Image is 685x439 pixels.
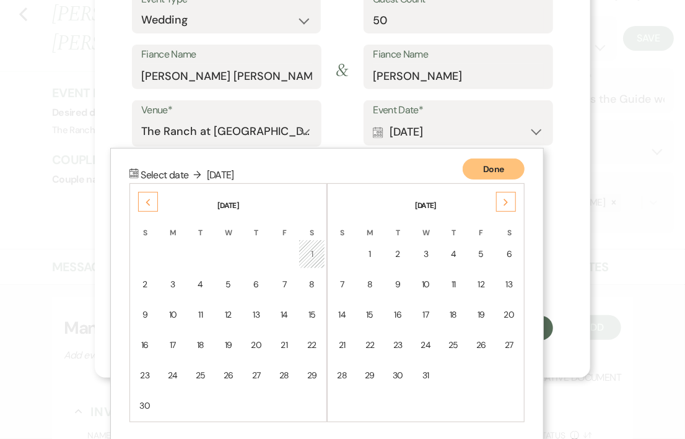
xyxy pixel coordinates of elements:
div: 29 [365,369,375,382]
div: 20 [504,308,515,321]
div: 10 [168,308,178,321]
div: 26 [476,339,487,352]
div: 17 [168,339,178,352]
div: 30 [392,369,403,382]
div: 6 [504,248,515,261]
label: Event Date* [373,102,544,120]
div: 22 [307,339,317,352]
span: & [321,57,364,100]
th: T [243,212,270,238]
div: 16 [139,339,151,352]
div: 18 [448,308,459,321]
th: F [468,212,495,238]
div: 29 [307,369,317,382]
div: 7 [337,278,347,291]
div: 3 [421,248,431,261]
div: 11 [448,278,459,291]
div: 9 [139,308,151,321]
div: 27 [251,369,262,382]
th: M [357,212,383,238]
div: 23 [139,369,151,382]
div: 12 [476,278,487,291]
div: 5 [476,248,487,261]
div: 5 [223,278,233,291]
label: Venue* [141,102,312,120]
div: 14 [337,308,347,321]
div: 15 [307,308,317,321]
div: 2 [392,248,403,261]
div: 16 [392,308,403,321]
div: 26 [223,369,233,382]
div: 31 [421,369,431,382]
label: Fiance Name [141,46,312,64]
div: 12 [223,308,233,321]
div: 19 [223,339,233,352]
div: 8 [365,278,375,291]
div: 13 [504,278,515,291]
button: Done [463,159,525,180]
div: 17 [421,308,431,321]
div: 20 [251,339,262,352]
div: 13 [251,308,262,321]
div: 24 [168,369,178,382]
div: 8 [307,278,317,291]
div: 25 [448,339,459,352]
div: 10 [421,278,431,291]
th: S [299,212,325,238]
div: 28 [337,369,347,382]
div: 14 [279,308,290,321]
div: 22 [365,339,375,352]
div: 6 [251,278,262,291]
div: 27 [504,339,515,352]
label: Fiance Name [373,46,544,64]
div: 25 [195,369,206,382]
div: 4 [195,278,206,291]
div: 4 [448,248,459,261]
div: 9 [392,278,403,291]
div: 7 [279,278,290,291]
div: 21 [279,339,290,352]
th: W [215,212,242,238]
th: S [329,212,356,238]
div: 1 [307,248,317,261]
span: [DATE] [207,168,234,181]
th: [DATE] [131,185,325,211]
th: S [495,212,523,238]
div: 21 [337,339,347,352]
th: T [384,212,411,238]
th: W [412,212,439,238]
div: 18 [195,339,206,352]
div: 2 [139,278,151,291]
div: 1 [365,248,375,261]
th: F [271,212,298,238]
div: 3 [168,278,178,291]
span: Select date [141,168,206,181]
th: S [131,212,159,238]
th: T [440,212,467,238]
th: T [187,212,214,238]
div: 30 [139,399,151,412]
th: M [160,212,186,238]
button: [DATE] [373,120,544,144]
div: 19 [476,308,487,321]
div: 24 [421,339,431,352]
th: [DATE] [329,185,523,211]
span: ↓ [190,171,206,179]
div: 28 [279,369,290,382]
div: 11 [195,308,206,321]
div: 23 [392,339,403,352]
div: 15 [365,308,375,321]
